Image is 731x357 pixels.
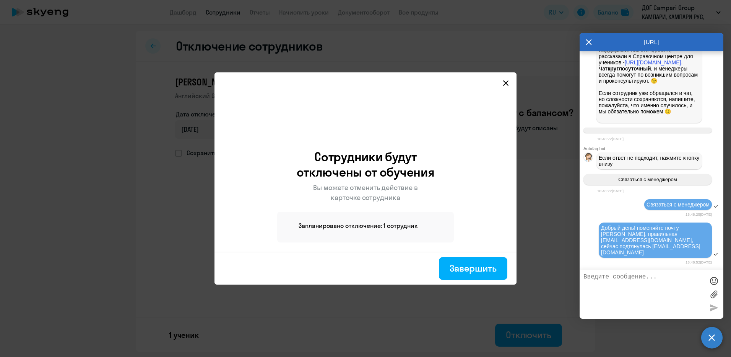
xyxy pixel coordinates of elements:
[647,201,710,208] span: Связаться с менеджером
[281,149,451,180] h2: Сотрудники будут отключены от обучения
[686,212,712,216] time: 18:48:25[DATE]
[450,262,497,274] div: Завершить
[309,183,422,203] p: Вы можете отменить действие в карточке сотрудника
[597,189,624,193] time: 18:48:22[DATE]
[708,288,720,300] label: Лимит 10 файлов
[597,137,624,141] time: 18:48:22[DATE]
[618,177,677,182] span: Связаться с менеджером
[608,66,651,72] strong: круглосуточный
[584,153,593,164] img: bot avatar
[299,221,418,230] h4: Запланировано отключение: 1 сотрудник
[625,59,681,66] a: [URL][DOMAIN_NAME]
[601,225,700,255] span: Добрый день! поменяйте почту [PERSON_NAME]. правильная [EMAIL_ADDRESS][DOMAIN_NAME], сейчас подтя...
[686,260,712,264] time: 18:48:52[DATE]
[599,155,701,167] span: Если ответ не подходит, нажмите кнопку внизу
[583,146,723,151] div: Autofaq bot
[439,257,507,280] button: Завершить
